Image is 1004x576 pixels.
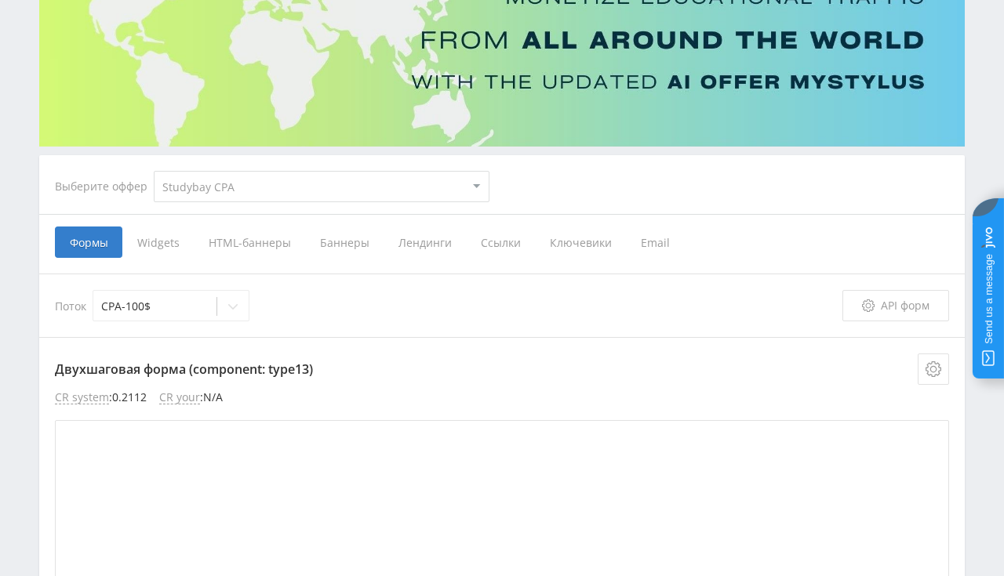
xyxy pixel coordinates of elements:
[305,226,384,258] span: Баннеры
[55,353,949,385] p: Двухшаговая форма (component: type13)
[159,391,200,404] span: CR your
[122,226,194,258] span: Widgets
[159,391,223,404] li: : N/A
[626,226,685,258] span: Email
[55,180,154,193] div: Выберите оффер
[55,391,147,404] li: : 0.2112
[466,226,535,258] span: Ссылки
[55,391,109,404] span: CR system
[384,226,466,258] span: Лендинги
[881,299,929,312] span: API форм
[535,226,626,258] span: Ключевики
[842,290,949,321] a: API форм
[55,226,122,258] span: Формы
[194,226,305,258] span: HTML-баннеры
[55,290,842,321] div: Поток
